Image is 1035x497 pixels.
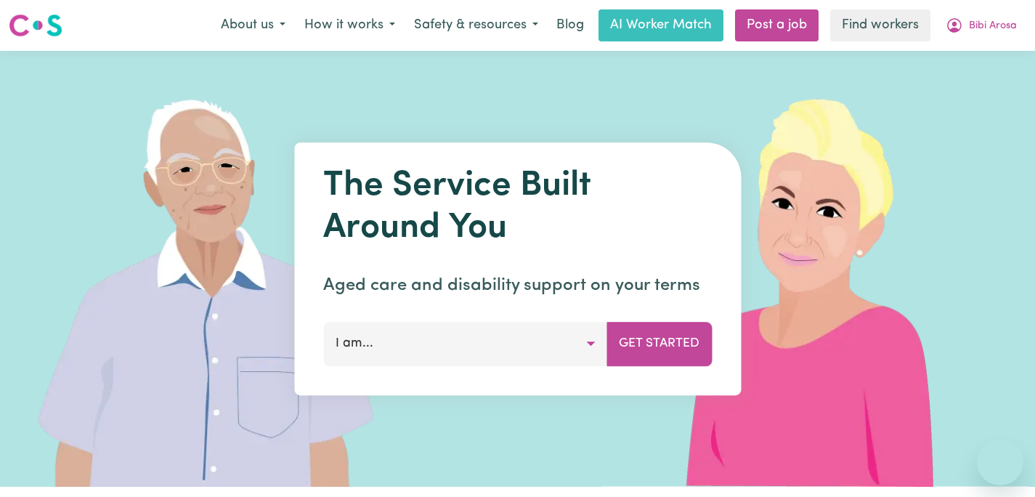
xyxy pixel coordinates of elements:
[830,9,930,41] a: Find workers
[548,9,593,41] a: Blog
[606,322,712,365] button: Get Started
[969,18,1017,34] span: Bibi Arosa
[323,166,712,249] h1: The Service Built Around You
[977,439,1023,485] iframe: Button to launch messaging window
[405,10,548,41] button: Safety & resources
[735,9,819,41] a: Post a job
[323,322,607,365] button: I am...
[211,10,295,41] button: About us
[323,272,712,299] p: Aged care and disability support on your terms
[9,9,62,42] a: Careseekers logo
[936,10,1026,41] button: My Account
[295,10,405,41] button: How it works
[598,9,723,41] a: AI Worker Match
[9,12,62,39] img: Careseekers logo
